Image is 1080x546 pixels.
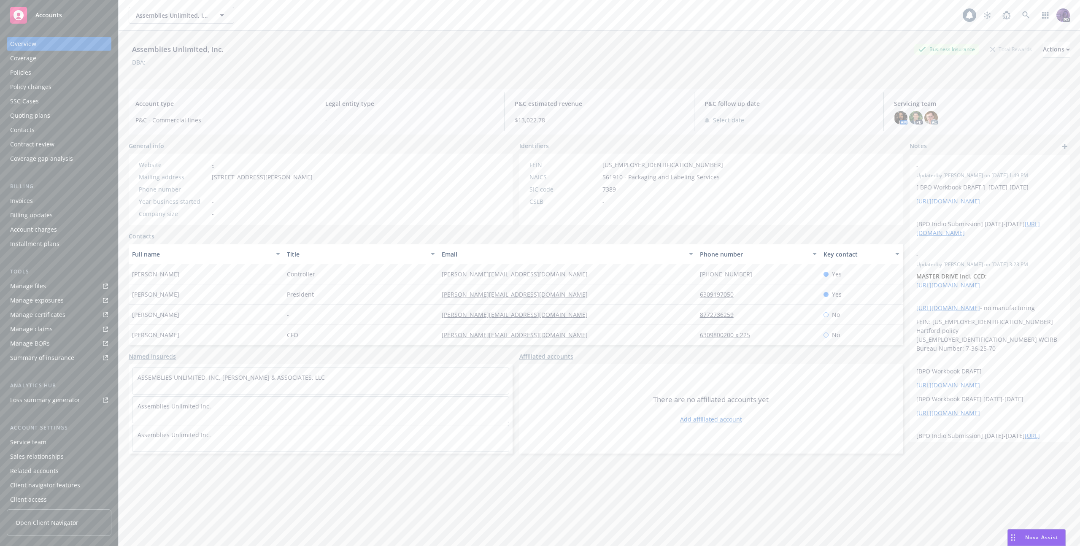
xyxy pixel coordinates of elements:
[832,290,842,299] span: Yes
[979,7,996,24] a: Stop snowing
[7,268,111,276] div: Tools
[916,317,1063,353] p: FEIN: [US_EMPLOYER_IDENTIFICATION_NUMBER] Hartford policy [US_EMPLOYER_IDENTIFICATION_NUMBER] WCI...
[998,7,1015,24] a: Report a Bug
[132,250,271,259] div: Full name
[916,197,980,205] a: [URL][DOMAIN_NAME]
[10,95,39,108] div: SSC Cases
[10,66,31,79] div: Policies
[700,331,757,339] a: 6309800200 x 225
[139,209,208,218] div: Company size
[820,244,903,264] button: Key contact
[135,116,305,124] span: P&C - Commercial lines
[1056,8,1070,22] img: photo
[916,251,1041,259] span: -
[1043,41,1070,58] button: Actions
[139,173,208,181] div: Mailing address
[909,111,923,124] img: photo
[515,99,684,108] span: P&C estimated revenue
[832,330,840,339] span: No
[529,160,599,169] div: FEIN
[10,208,53,222] div: Billing updates
[7,464,111,478] a: Related accounts
[916,304,980,312] a: [URL][DOMAIN_NAME]
[7,493,111,506] a: Client access
[914,44,979,54] div: Business Insurance
[10,464,59,478] div: Related accounts
[986,44,1036,54] div: Total Rewards
[7,208,111,222] a: Billing updates
[10,138,54,151] div: Contract review
[705,99,874,108] span: P&C follow up date
[7,381,111,390] div: Analytics hub
[10,80,51,94] div: Policy changes
[10,279,46,293] div: Manage files
[35,12,62,19] span: Accounts
[10,51,36,65] div: Coverage
[916,261,1063,268] span: Updated by [PERSON_NAME] on [DATE] 3:23 PM
[442,290,594,298] a: [PERSON_NAME][EMAIL_ADDRESS][DOMAIN_NAME]
[10,478,80,492] div: Client navigator features
[519,141,549,150] span: Identifiers
[135,99,305,108] span: Account type
[132,58,148,67] div: DBA: -
[916,367,1063,376] p: [BPO Workbook DRAFT]
[832,310,840,319] span: No
[287,250,426,259] div: Title
[7,223,111,236] a: Account charges
[325,116,494,124] span: -
[1008,530,1018,546] div: Drag to move
[7,66,111,79] a: Policies
[602,173,720,181] span: 561910 - Packaging and Labeling Services
[7,182,111,191] div: Billing
[10,493,47,506] div: Client access
[7,478,111,492] a: Client navigator features
[132,270,179,278] span: [PERSON_NAME]
[1007,529,1066,546] button: Nova Assist
[1043,41,1070,57] div: Actions
[212,185,214,194] span: -
[924,111,938,124] img: photo
[894,111,907,124] img: photo
[916,162,1041,170] span: -
[653,395,769,405] span: There are no affiliated accounts yet
[713,116,744,124] span: Select date
[7,294,111,307] a: Manage exposures
[1037,7,1054,24] a: Switch app
[16,518,78,527] span: Open Client Navigator
[916,409,980,417] a: [URL][DOMAIN_NAME]
[129,7,234,24] button: Assemblies Unlimited, Inc.
[700,290,740,298] a: 6309197050
[916,172,1063,179] span: Updated by [PERSON_NAME] on [DATE] 1:49 PM
[7,123,111,137] a: Contacts
[129,44,227,55] div: Assemblies Unlimited, Inc.
[529,185,599,194] div: SIC code
[10,123,35,137] div: Contacts
[7,308,111,322] a: Manage certificates
[910,155,1070,244] div: -Updatedby [PERSON_NAME] on [DATE] 1:49 PM[ BPO Workbook DRAFT ] [DATE]-[DATE][URL][DOMAIN_NAME] ...
[519,352,573,361] a: Affiliated accounts
[602,197,605,206] span: -
[602,185,616,194] span: 7389
[916,431,1063,449] p: [BPO Indio Submission] [DATE]-[DATE]
[10,152,73,165] div: Coverage gap analysis
[7,424,111,432] div: Account settings
[10,194,33,208] div: Invoices
[7,450,111,463] a: Sales relationships
[916,272,987,280] strong: MASTER DRIVE Incl. CCD:
[832,270,842,278] span: Yes
[697,244,821,264] button: Phone number
[910,244,1070,456] div: -Updatedby [PERSON_NAME] on [DATE] 3:23 PMMASTER DRIVE Incl. CCD: [URL][DOMAIN_NAME] [URL][DOMAIN...
[7,194,111,208] a: Invoices
[1018,7,1034,24] a: Search
[7,279,111,293] a: Manage files
[700,250,808,259] div: Phone number
[7,322,111,336] a: Manage claims
[10,435,46,449] div: Service team
[916,183,1063,192] p: [ BPO Workbook DRAFT ] [DATE]-[DATE]
[138,431,211,439] a: Assemblies Unlimited Inc.
[7,51,111,65] a: Coverage
[438,244,697,264] button: Email
[916,303,1063,312] p: - no manufacturing
[7,237,111,251] a: Installment plans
